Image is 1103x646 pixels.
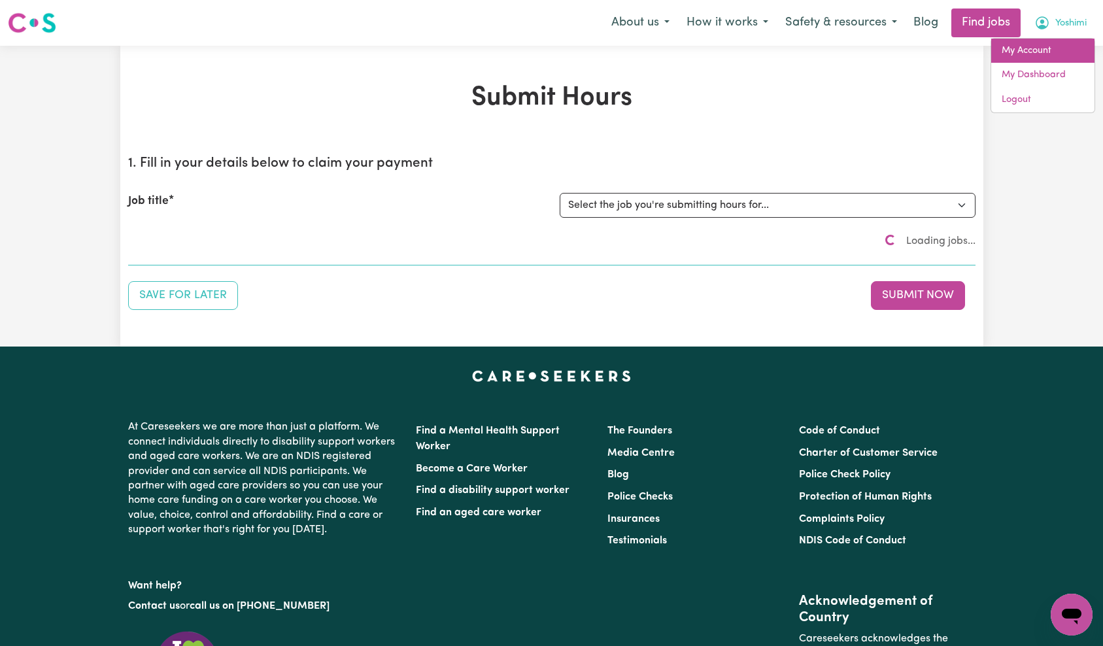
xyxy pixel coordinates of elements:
[607,426,672,436] a: The Founders
[128,415,400,542] p: At Careseekers we are more than just a platform. We connect individuals directly to disability su...
[8,8,56,38] a: Careseekers logo
[799,426,880,436] a: Code of Conduct
[128,156,976,172] h2: 1. Fill in your details below to claim your payment
[603,9,678,37] button: About us
[991,63,1095,88] a: My Dashboard
[128,281,238,310] button: Save your job report
[607,492,673,502] a: Police Checks
[799,469,891,480] a: Police Check Policy
[416,507,541,518] a: Find an aged care worker
[991,88,1095,112] a: Logout
[607,535,667,546] a: Testimonials
[799,492,932,502] a: Protection of Human Rights
[8,11,56,35] img: Careseekers logo
[678,9,777,37] button: How it works
[190,601,330,611] a: call us on [PHONE_NUMBER]
[472,370,631,381] a: Careseekers home page
[991,39,1095,63] a: My Account
[799,535,906,546] a: NDIS Code of Conduct
[799,514,885,524] a: Complaints Policy
[128,594,400,619] p: or
[991,38,1095,113] div: My Account
[1026,9,1095,37] button: My Account
[951,8,1021,37] a: Find jobs
[906,233,976,249] span: Loading jobs...
[1055,16,1087,31] span: Yoshimi
[906,8,946,37] a: Blog
[799,594,975,626] h2: Acknowledgement of Country
[416,464,528,474] a: Become a Care Worker
[799,448,938,458] a: Charter of Customer Service
[1051,594,1093,636] iframe: Button to launch messaging window
[416,485,569,496] a: Find a disability support worker
[128,193,169,210] label: Job title
[777,9,906,37] button: Safety & resources
[607,469,629,480] a: Blog
[128,573,400,593] p: Want help?
[871,281,965,310] button: Submit your job report
[416,426,560,452] a: Find a Mental Health Support Worker
[128,82,976,114] h1: Submit Hours
[128,601,180,611] a: Contact us
[607,514,660,524] a: Insurances
[607,448,675,458] a: Media Centre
